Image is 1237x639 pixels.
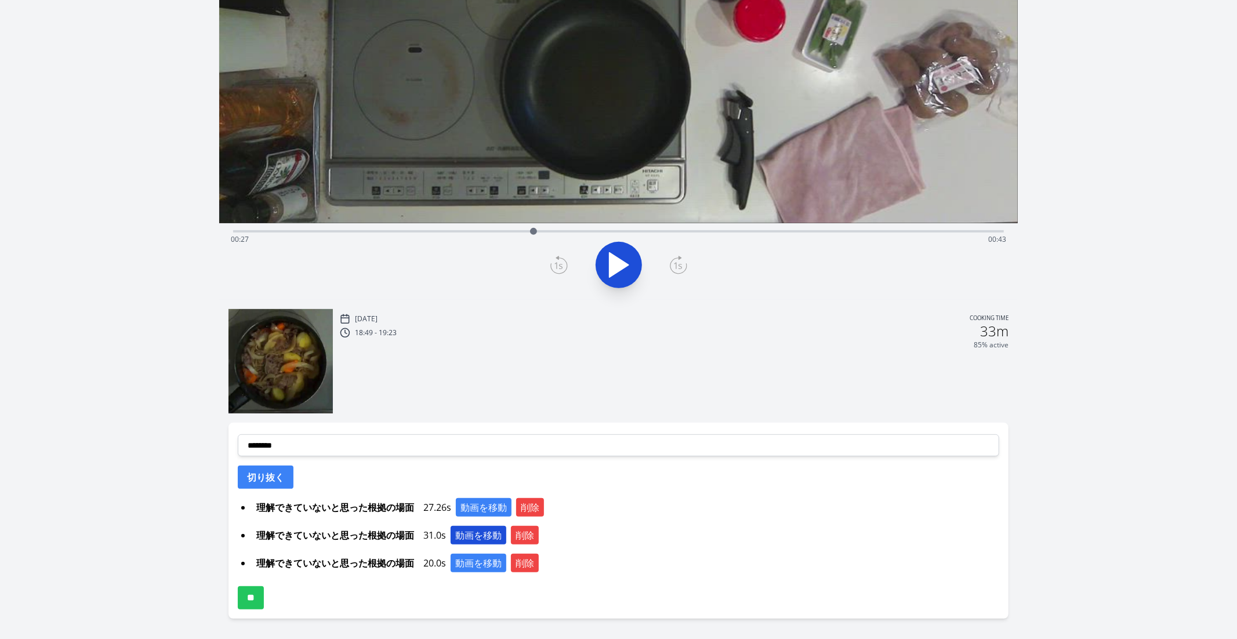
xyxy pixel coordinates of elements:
[252,554,419,572] span: 理解できていないと思った根拠の場面
[456,498,512,517] button: 動画を移動
[252,498,1000,517] div: 27.26s
[252,526,419,544] span: 理解できていないと思った根拠の場面
[974,340,1009,350] p: 85% active
[252,498,419,517] span: 理解できていないと思った根拠の場面
[451,526,506,544] button: 動画を移動
[970,314,1009,324] p: Cooking time
[451,554,506,572] button: 動画を移動
[228,309,333,413] img: 250911095023_thumb.jpeg
[355,314,378,324] p: [DATE]
[252,554,1000,572] div: 20.0s
[988,234,1006,244] span: 00:43
[252,526,1000,544] div: 31.0s
[516,498,544,517] button: 削除
[355,328,397,337] p: 18:49 - 19:23
[231,234,249,244] span: 00:27
[511,554,539,572] button: 削除
[511,526,539,544] button: 削除
[238,466,293,489] button: 切り抜く
[980,324,1009,338] h2: 33m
